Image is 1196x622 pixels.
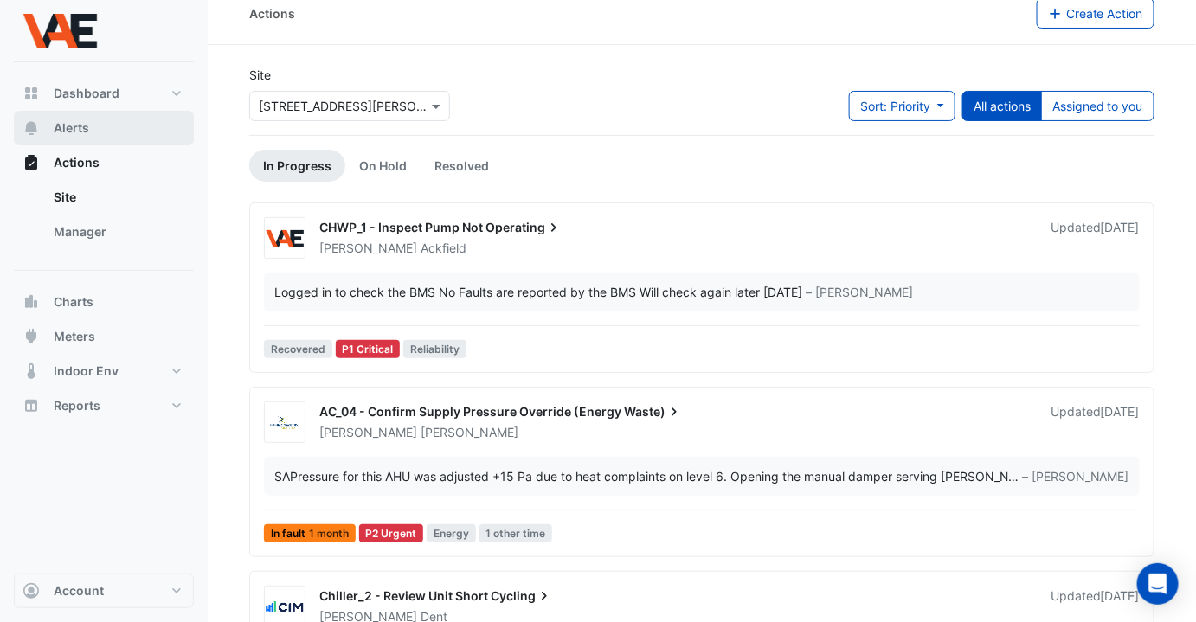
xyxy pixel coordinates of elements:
span: 1 other time [479,524,553,542]
span: Waste) [624,403,683,420]
span: Operating [485,219,563,236]
button: All actions [962,91,1042,121]
button: Dashboard [14,76,194,111]
button: Charts [14,285,194,319]
button: Sort: Priority [849,91,955,121]
span: 1 month [309,529,349,539]
span: In fault [264,524,356,542]
button: Meters [14,319,194,354]
a: In Progress [249,150,345,182]
span: Charts [54,293,93,311]
button: Assigned to you [1041,91,1154,121]
app-icon: Indoor Env [23,362,40,380]
span: Indoor Env [54,362,119,380]
div: Actions [249,4,295,22]
a: On Hold [345,150,421,182]
img: CIM [265,599,305,616]
div: P2 Urgent [359,524,424,542]
div: Logged in to check the BMS No Faults are reported by the BMS Will check again later [DATE] [274,283,802,301]
span: Energy [427,524,476,542]
button: Reports [14,388,194,423]
span: [PERSON_NAME] [319,240,417,255]
button: Alerts [14,111,194,145]
span: Chiller_2 - Review Unit Short [319,588,488,603]
a: Manager [40,215,194,249]
app-icon: Reports [23,397,40,414]
button: Indoor Env [14,354,194,388]
div: … [274,467,1129,485]
div: SAPressure for this AHU was adjusted +15 Pa due to heat complaints on level 6. Opening the manual... [274,467,1008,485]
span: Thu 29-May-2025 07:53 AEST [1101,220,1140,234]
span: CHWP_1 - Inspect Pump Not [319,220,483,234]
div: Updated [1051,219,1140,257]
img: Precision Group [265,414,305,432]
span: – [PERSON_NAME] [806,283,913,301]
span: Actions [54,154,100,171]
button: Account [14,574,194,608]
span: Alerts [54,119,89,137]
span: Meters [54,328,95,345]
span: Tue 09-Sep-2025 07:41 AEST [1101,404,1140,419]
span: Create Action [1066,6,1143,21]
div: Updated [1051,403,1140,441]
button: Actions [14,145,194,180]
span: Recovered [264,340,332,358]
div: Actions [14,180,194,256]
span: Reports [54,397,100,414]
span: Cycling [491,587,553,605]
span: [PERSON_NAME] [319,425,417,439]
app-icon: Actions [23,154,40,171]
span: AC_04 - Confirm Supply Pressure Override (Energy [319,404,621,419]
span: Reliability [403,340,466,358]
span: Account [54,582,104,600]
img: VAE Group [265,230,305,247]
span: Ackfield [421,240,466,257]
a: Resolved [421,150,503,182]
app-icon: Alerts [23,119,40,137]
span: Sort: Priority [860,99,930,113]
span: [PERSON_NAME] [421,424,518,441]
span: – [PERSON_NAME] [1022,467,1129,485]
div: Open Intercom Messenger [1137,563,1179,605]
img: Company Logo [21,14,99,48]
app-icon: Charts [23,293,40,311]
label: Site [249,66,271,84]
span: Dashboard [54,85,119,102]
a: Site [40,180,194,215]
div: P1 Critical [336,340,401,358]
app-icon: Meters [23,328,40,345]
app-icon: Dashboard [23,85,40,102]
span: Tue 09-Sep-2025 07:29 AEST [1101,588,1140,603]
